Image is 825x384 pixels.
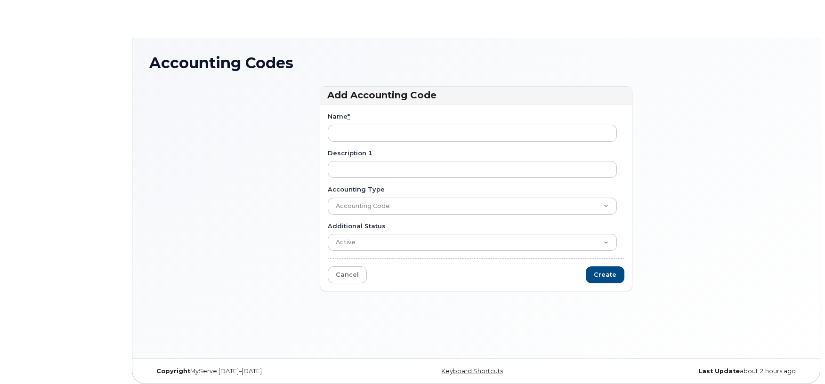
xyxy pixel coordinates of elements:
[328,149,372,158] label: Description 1
[586,266,624,284] input: Create
[698,368,740,375] strong: Last Update
[328,185,385,194] label: Accounting Type
[348,112,350,120] abbr: required
[328,222,386,231] label: Additional Status
[585,368,803,375] div: about 2 hours ago
[327,89,625,102] h3: Add Accounting Code
[328,266,367,284] a: Cancel
[441,368,503,375] a: Keyboard Shortcuts
[149,55,803,71] h1: Accounting Codes
[149,368,367,375] div: MyServe [DATE]–[DATE]
[328,112,350,121] label: Name
[156,368,190,375] strong: Copyright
